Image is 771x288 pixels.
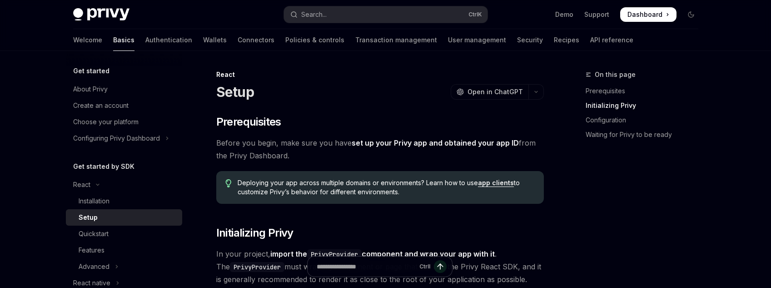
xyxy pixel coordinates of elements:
[285,29,344,51] a: Policies & controls
[79,261,109,272] div: Advanced
[517,29,543,51] a: Security
[468,87,523,96] span: Open in ChatGPT
[73,66,109,76] h5: Get started
[73,29,102,51] a: Welcome
[66,226,182,242] a: Quickstart
[73,161,134,172] h5: Get started by SDK
[66,193,182,209] a: Installation
[584,10,609,19] a: Support
[451,84,528,100] button: Open in ChatGPT
[216,226,293,240] span: Initializing Privy
[448,29,506,51] a: User management
[307,249,362,259] code: PrivyProvider
[468,11,482,18] span: Ctrl K
[478,179,514,187] a: app clients
[284,6,487,23] button: Open search
[216,248,544,286] span: In your project, . The must wrap component or page that will use the Privy React SDK, and it is g...
[317,257,416,277] input: Ask a question...
[79,212,98,223] div: Setup
[238,29,274,51] a: Connectors
[216,115,281,129] span: Prerequisites
[590,29,633,51] a: API reference
[238,178,534,197] span: Deploying your app across multiple domains or environments? Learn how to use to customize Privy’s...
[620,7,676,22] a: Dashboard
[586,84,706,98] a: Prerequisites
[66,209,182,226] a: Setup
[301,9,327,20] div: Search...
[627,10,662,19] span: Dashboard
[66,114,182,130] a: Choose your platform
[270,249,495,258] strong: import the component and wrap your app with it
[555,10,573,19] a: Demo
[73,8,129,21] img: dark logo
[586,113,706,127] a: Configuration
[73,133,160,144] div: Configuring Privy Dashboard
[79,228,109,239] div: Quickstart
[113,29,134,51] a: Basics
[66,177,182,193] button: Toggle React section
[355,29,437,51] a: Transaction management
[73,179,90,190] div: React
[203,29,227,51] a: Wallets
[79,196,109,207] div: Installation
[66,130,182,147] button: Toggle Configuring Privy Dashboard section
[225,179,232,187] svg: Tip
[73,116,139,127] div: Choose your platform
[586,98,706,113] a: Initializing Privy
[595,69,636,80] span: On this page
[66,258,182,275] button: Toggle Advanced section
[66,242,182,258] a: Features
[586,127,706,142] a: Waiting for Privy to be ready
[66,81,182,97] a: About Privy
[216,70,544,79] div: React
[684,7,698,22] button: Toggle dark mode
[554,29,579,51] a: Recipes
[66,97,182,114] a: Create an account
[216,84,254,100] h1: Setup
[216,136,544,162] span: Before you begin, make sure you have from the Privy Dashboard.
[79,245,104,256] div: Features
[73,84,108,95] div: About Privy
[434,260,447,273] button: Send message
[352,138,519,148] a: set up your Privy app and obtained your app ID
[73,100,129,111] div: Create an account
[145,29,192,51] a: Authentication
